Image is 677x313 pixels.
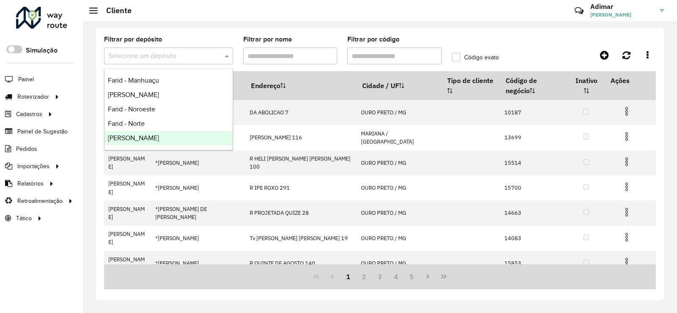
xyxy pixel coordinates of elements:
button: 4 [388,269,404,285]
span: Painel [18,75,34,84]
button: 5 [404,269,420,285]
td: [PERSON_NAME] [104,251,151,276]
td: *[PERSON_NAME] [151,251,245,276]
td: OURO PRETO / MG [356,226,441,251]
label: Filtrar por nome [243,34,292,44]
td: OURO PRETO / MG [356,175,441,200]
td: R PROJETADA QUIZE 28 [245,200,356,225]
button: 1 [340,269,356,285]
td: R IPE ROXO 291 [245,175,356,200]
td: [PERSON_NAME] 116 [245,125,356,150]
span: Pedidos [16,144,37,153]
td: OURO PRETO / MG [356,251,441,276]
th: Endereço [245,72,356,100]
td: 14663 [500,200,568,225]
label: Filtrar por código [347,34,399,44]
span: Relatórios [17,179,44,188]
th: Tipo de cliente [441,72,500,100]
td: 10187 [500,100,568,125]
label: Código exato [452,53,499,62]
span: Importações [17,162,50,171]
td: *[PERSON_NAME] [151,226,245,251]
span: [PERSON_NAME] [108,91,159,98]
button: Last Page [436,269,452,285]
td: 15514 [500,150,568,175]
ng-dropdown-panel: Options list [104,69,233,150]
span: Cadastros [16,110,42,119]
td: [PERSON_NAME] [104,150,151,175]
h3: Adimar [590,3,654,11]
h2: Cliente [98,6,132,15]
span: Farid - Norte [108,120,145,127]
th: Cidade / UF [356,72,441,100]
th: Código de negócio [500,72,568,100]
td: OURO PRETO / MG [356,200,441,225]
th: Inativo [568,72,605,100]
span: Roteirizador [17,92,49,101]
td: R HELI [PERSON_NAME] [PERSON_NAME] 100 [245,150,356,175]
a: Contato Rápido [570,2,588,20]
button: Next Page [420,269,436,285]
td: DA ABOLICAO 7 [245,100,356,125]
span: [PERSON_NAME] [590,11,654,19]
td: [PERSON_NAME] [104,175,151,200]
span: Tático [16,214,32,223]
span: Farid - Manhuaçu [108,77,159,84]
td: MARIANA / [GEOGRAPHIC_DATA] [356,125,441,150]
button: 3 [372,269,388,285]
td: OURO PRETO / MG [356,150,441,175]
span: Retroalimentação [17,197,63,205]
td: [PERSON_NAME] [104,226,151,251]
td: [PERSON_NAME] [104,200,151,225]
th: Ações [605,72,655,89]
span: Farid - Noroeste [108,105,155,113]
td: R QUINZE DE AGOSTO 140 [245,251,356,276]
label: Simulação [26,45,58,55]
td: *[PERSON_NAME] [151,175,245,200]
span: [PERSON_NAME] [108,134,159,141]
td: Tv [PERSON_NAME] [PERSON_NAME] 19 [245,226,356,251]
span: Painel de Sugestão [17,127,68,136]
td: 14083 [500,226,568,251]
label: Filtrar por depósito [104,34,162,44]
td: 15700 [500,175,568,200]
td: OURO PRETO / MG [356,100,441,125]
button: 2 [356,269,372,285]
td: *[PERSON_NAME] [151,150,245,175]
td: 15853 [500,251,568,276]
td: *[PERSON_NAME] DE [PERSON_NAME] [151,200,245,225]
td: 13699 [500,125,568,150]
